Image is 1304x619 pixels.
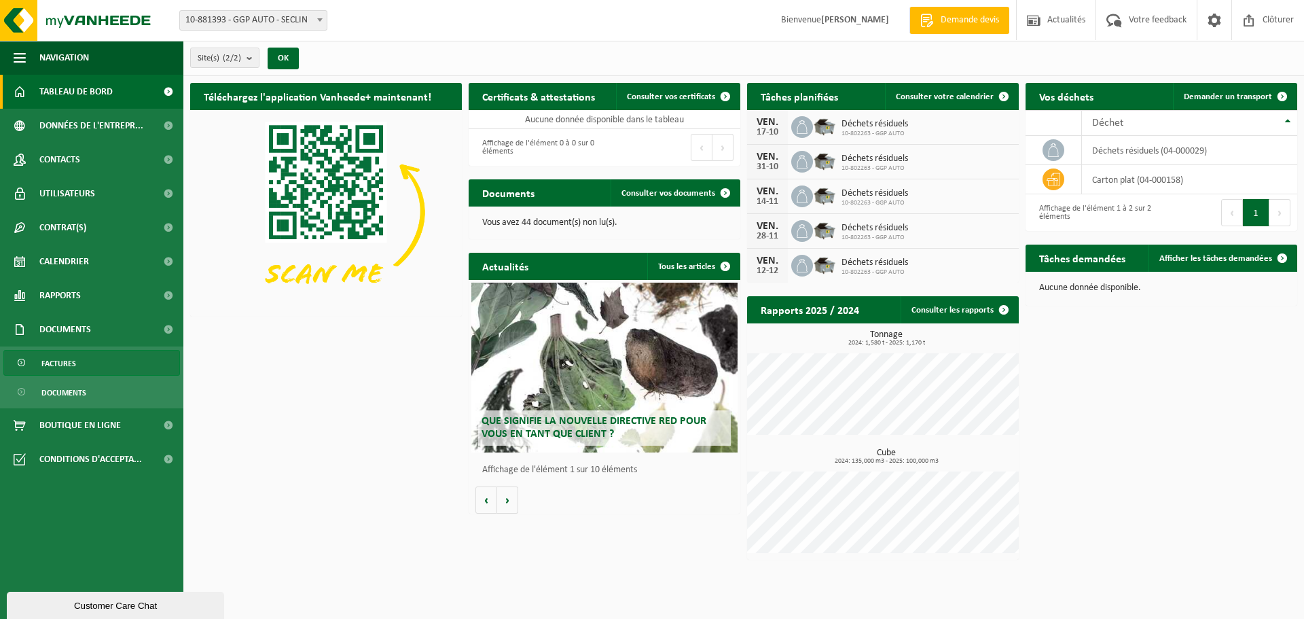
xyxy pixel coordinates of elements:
p: Affichage de l'élément 1 sur 10 éléments [482,465,733,475]
button: OK [268,48,299,69]
span: Boutique en ligne [39,408,121,442]
span: Que signifie la nouvelle directive RED pour vous en tant que client ? [482,416,706,440]
h2: Vos déchets [1026,83,1107,109]
span: Demander un transport [1184,92,1272,101]
h2: Actualités [469,253,542,279]
a: Demande devis [909,7,1009,34]
span: Déchets résiduels [841,223,908,234]
button: Previous [1221,199,1243,226]
button: Volgende [497,487,518,514]
span: 10-881393 - GGP AUTO - SECLIN [180,11,327,30]
td: carton plat (04-000158) [1082,165,1297,194]
span: 10-802263 - GGP AUTO [841,130,908,138]
a: Tous les articles [647,253,739,280]
div: VEN. [754,221,781,232]
span: Navigation [39,41,89,75]
span: 10-802263 - GGP AUTO [841,199,908,207]
h2: Tâches planifiées [747,83,852,109]
button: Vorige [475,487,497,514]
button: 1 [1243,199,1269,226]
div: 12-12 [754,266,781,276]
span: Factures [41,351,76,376]
span: Données de l'entrepr... [39,109,143,143]
h2: Téléchargez l'application Vanheede+ maintenant! [190,83,445,109]
div: 17-10 [754,128,781,137]
div: VEN. [754,152,781,162]
p: Vous avez 44 document(s) non lu(s). [482,218,727,228]
img: WB-5000-GAL-GY-01 [813,253,836,276]
button: Previous [691,134,712,161]
td: Aucune donnée disponible dans le tableau [469,110,740,129]
span: Tableau de bord [39,75,113,109]
iframe: chat widget [7,589,227,619]
span: Conditions d'accepta... [39,442,142,476]
h3: Tonnage [754,330,1019,347]
button: Next [712,134,733,161]
h2: Tâches demandées [1026,245,1139,271]
img: WB-5000-GAL-GY-01 [813,149,836,172]
div: VEN. [754,117,781,128]
button: Next [1269,199,1290,226]
span: 10-802263 - GGP AUTO [841,234,908,242]
a: Factures [3,350,180,376]
a: Demander un transport [1173,83,1296,110]
span: Site(s) [198,48,241,69]
span: 2024: 1,580 t - 2025: 1,170 t [754,340,1019,347]
h2: Documents [469,179,548,206]
p: Aucune donnée disponible. [1039,283,1284,293]
span: Documents [39,313,91,347]
img: WB-5000-GAL-GY-01 [813,183,836,207]
span: Afficher les tâches demandées [1159,254,1272,263]
img: Download de VHEPlus App [190,110,462,314]
div: Affichage de l'élément 1 à 2 sur 2 éléments [1032,198,1155,228]
h2: Rapports 2025 / 2024 [747,296,873,323]
div: VEN. [754,186,781,197]
h3: Cube [754,448,1019,465]
span: Calendrier [39,245,89,279]
button: Site(s)(2/2) [190,48,259,68]
span: Déchets résiduels [841,188,908,199]
a: Consulter vos certificats [616,83,739,110]
div: 14-11 [754,197,781,207]
span: Déchets résiduels [841,258,908,268]
span: Déchets résiduels [841,119,908,130]
span: Consulter votre calendrier [896,92,994,101]
span: Contacts [39,143,80,177]
span: Déchet [1092,118,1123,128]
a: Afficher les tâches demandées [1148,245,1296,272]
div: VEN. [754,255,781,266]
img: WB-5000-GAL-GY-01 [813,218,836,241]
span: Contrat(s) [39,211,86,245]
img: WB-5000-GAL-GY-01 [813,114,836,137]
a: Que signifie la nouvelle directive RED pour vous en tant que client ? [471,283,738,453]
span: 10-802263 - GGP AUTO [841,164,908,173]
span: Consulter vos certificats [627,92,715,101]
strong: [PERSON_NAME] [821,15,889,25]
div: 31-10 [754,162,781,172]
span: 2024: 135,000 m3 - 2025: 100,000 m3 [754,458,1019,465]
a: Consulter les rapports [901,296,1017,323]
a: Consulter vos documents [611,179,739,207]
span: Déchets résiduels [841,154,908,164]
td: déchets résiduels (04-000029) [1082,136,1297,165]
span: 10-881393 - GGP AUTO - SECLIN [179,10,327,31]
span: 10-802263 - GGP AUTO [841,268,908,277]
span: Demande devis [937,14,1002,27]
count: (2/2) [223,54,241,63]
div: 28-11 [754,232,781,241]
span: Utilisateurs [39,177,95,211]
a: Consulter votre calendrier [885,83,1017,110]
span: Rapports [39,279,81,313]
div: Affichage de l'élément 0 à 0 sur 0 éléments [475,132,598,162]
span: Documents [41,380,86,406]
span: Consulter vos documents [621,189,715,198]
a: Documents [3,379,180,405]
h2: Certificats & attestations [469,83,609,109]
